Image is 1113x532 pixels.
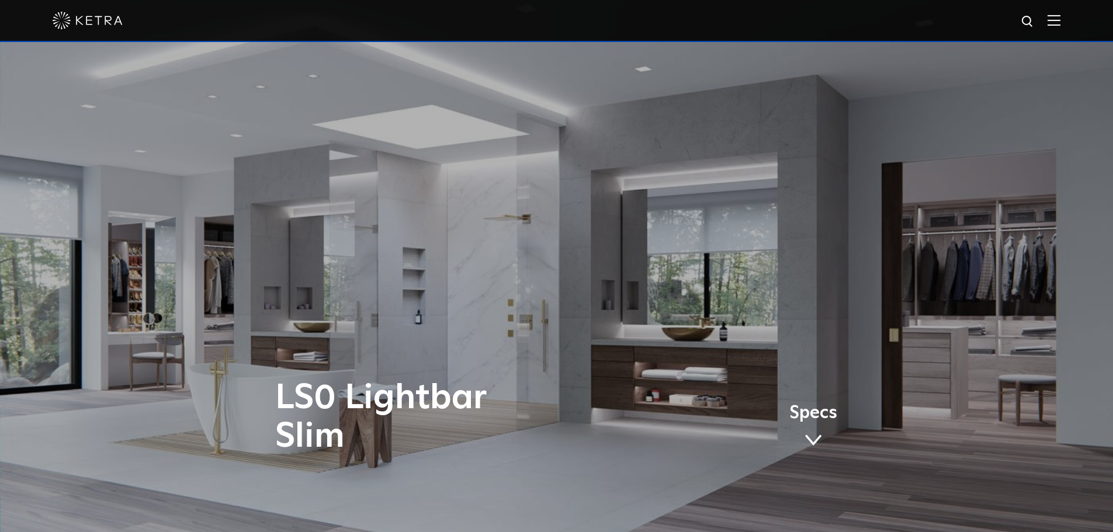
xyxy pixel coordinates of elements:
[1021,15,1035,29] img: search icon
[275,379,605,456] h1: LS0 Lightbar Slim
[1048,15,1060,26] img: Hamburger%20Nav.svg
[789,405,837,422] span: Specs
[789,405,837,450] a: Specs
[53,12,123,29] img: ketra-logo-2019-white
